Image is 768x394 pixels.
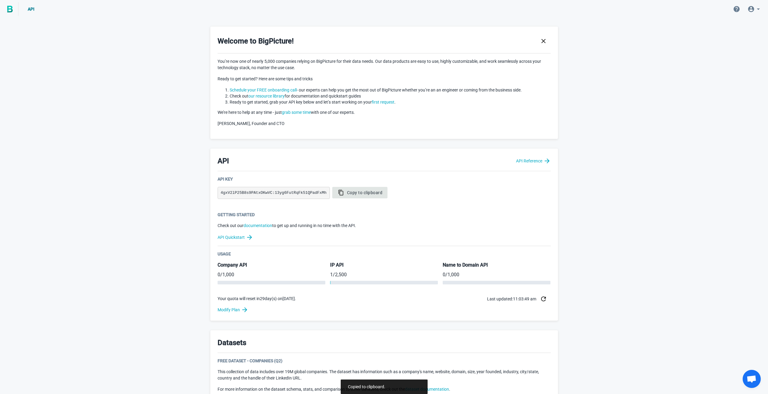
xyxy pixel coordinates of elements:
[28,7,34,11] span: API
[743,370,761,388] div: Open chat
[218,187,330,199] pre: 4gxV2lP25B8s9PAtxOKwVC:13yg6FutRqFk51QPadFxMh
[330,271,438,278] p: / 2,500
[443,271,550,278] p: / 1,000
[218,156,229,166] h3: API
[372,100,394,104] a: first request
[218,234,551,241] a: API Quickstart
[330,272,333,277] span: 1
[516,157,551,165] a: API Reference
[443,272,445,277] span: 0
[218,386,551,392] p: For more information on the dataset schema, stats, and comparison to other datasets, check out the .
[218,223,551,229] p: Check out our to get up and running in no time with the API.
[218,296,296,302] p: Your quota will reset in 29 day(s) on [DATE] .
[218,176,551,182] div: API Key
[218,58,551,71] p: You’re now one of nearly 5,000 companies relying on BigPicture for their data needs. Our data pro...
[218,306,551,313] a: Modify Plan
[282,110,311,115] a: grab some time
[218,358,551,364] div: Free Dataset - Companies (Q2)
[230,88,297,92] a: Schedule your FREE onboarding call
[244,223,272,228] a: documentation
[218,272,220,277] span: 0
[230,87,551,93] li: - our experts can help you get the most out of BigPicture whether you’re an an engineer or coming...
[218,338,246,348] h3: Datasets
[218,120,551,127] p: [PERSON_NAME], Founder and CTO
[337,190,383,196] span: Copy to clipboard
[218,76,551,82] p: Ready to get started? Here are some tips and tricks
[230,93,551,99] li: Check out for documentation and quickstart guides
[332,187,388,198] button: Copy to clipboard
[218,109,551,116] p: We’re here to help at any time - just with one of our experts.
[248,94,285,98] a: our resource library
[348,384,385,389] span: Copied to clipboard.
[443,262,550,269] h5: Name to Domain API
[218,212,551,218] div: Getting Started
[218,271,325,278] p: / 1,000
[218,36,294,46] h3: Welcome to BigPicture!
[330,262,438,269] h5: IP API
[218,369,551,381] p: This collection of data includes over 19M global companies. The dataset has information such as a...
[218,262,325,269] h5: Company API
[218,251,551,257] div: Usage
[230,99,551,105] li: Ready to get started, grab your API key below and let’s start working on your .
[7,6,13,12] img: BigPicture.io
[487,292,551,306] div: Last updated: 11:03:49 am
